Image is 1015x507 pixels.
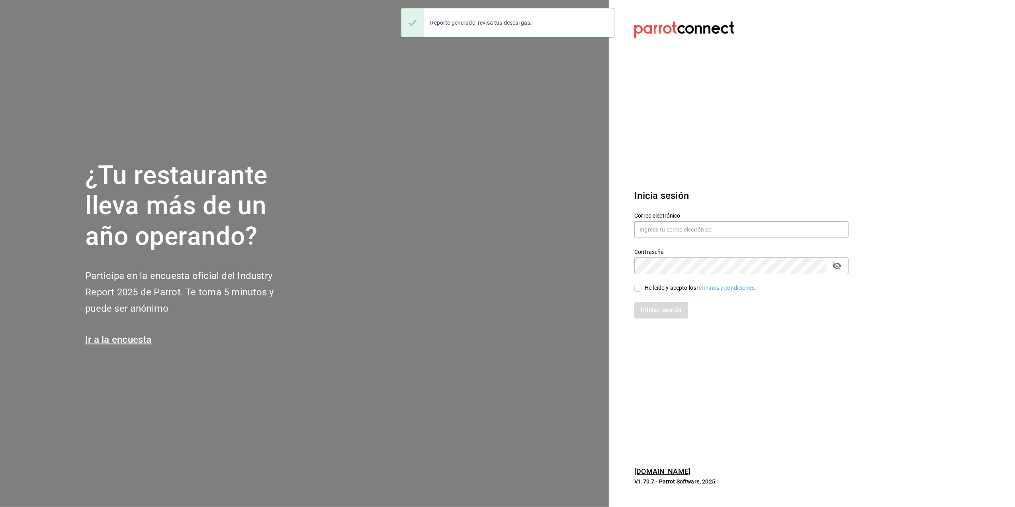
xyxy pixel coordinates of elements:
h2: Participa en la encuesta oficial del Industry Report 2025 de Parrot. Te toma 5 minutos y puede se... [85,268,300,316]
div: Reporte generado, revisa tus descargas. [424,14,538,31]
label: Correo electrónico [634,213,849,218]
a: Ir a la encuesta [85,334,152,345]
h1: ¿Tu restaurante lleva más de un año operando? [85,160,300,252]
div: He leído y acepto los [645,284,756,292]
a: [DOMAIN_NAME] [634,467,690,476]
input: Ingresa tu correo electrónico [634,221,849,238]
button: passwordField [830,259,844,273]
a: Términos y condiciones. [696,285,756,291]
label: Contraseña [634,249,849,255]
p: V1.70.7 - Parrot Software, 2025. [634,478,849,485]
h3: Inicia sesión [634,189,849,203]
